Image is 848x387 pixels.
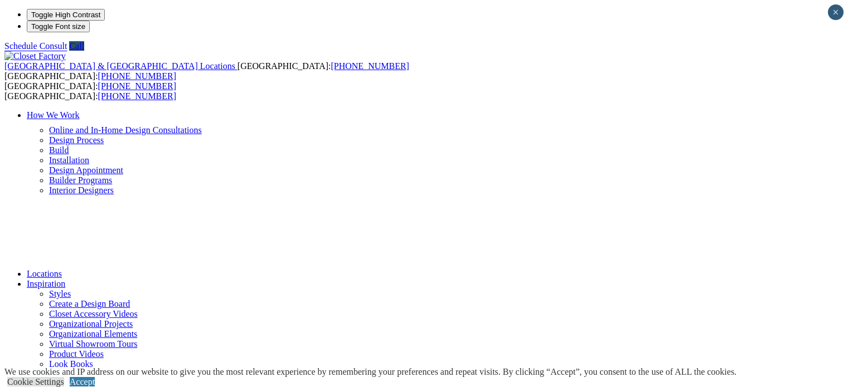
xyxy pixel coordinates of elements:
[70,377,95,386] a: Accept
[4,41,67,51] a: Schedule Consult
[49,185,114,195] a: Interior Designers
[69,41,84,51] a: Call
[7,377,64,386] a: Cookie Settings
[49,349,104,359] a: Product Videos
[828,4,844,20] button: Close
[331,61,409,71] a: [PHONE_NUMBER]
[49,309,138,319] a: Closet Accessory Videos
[4,61,409,81] span: [GEOGRAPHIC_DATA]: [GEOGRAPHIC_DATA]:
[49,289,71,298] a: Styles
[49,155,89,165] a: Installation
[49,165,123,175] a: Design Appointment
[49,339,138,349] a: Virtual Showroom Tours
[4,81,176,101] span: [GEOGRAPHIC_DATA]: [GEOGRAPHIC_DATA]:
[49,145,69,155] a: Build
[4,61,238,71] a: [GEOGRAPHIC_DATA] & [GEOGRAPHIC_DATA] Locations
[49,135,104,145] a: Design Process
[49,125,202,135] a: Online and In-Home Design Consultations
[49,319,133,329] a: Organizational Projects
[31,22,85,31] span: Toggle Font size
[49,299,130,308] a: Create a Design Board
[27,279,65,288] a: Inspiration
[4,367,736,377] div: We use cookies and IP address on our website to give you the most relevant experience by remember...
[27,269,62,278] a: Locations
[4,61,235,71] span: [GEOGRAPHIC_DATA] & [GEOGRAPHIC_DATA] Locations
[4,51,66,61] img: Closet Factory
[49,175,112,185] a: Builder Programs
[27,110,80,120] a: How We Work
[27,21,90,32] button: Toggle Font size
[98,71,176,81] a: [PHONE_NUMBER]
[98,91,176,101] a: [PHONE_NUMBER]
[49,329,137,339] a: Organizational Elements
[49,359,93,369] a: Look Books
[31,11,100,19] span: Toggle High Contrast
[98,81,176,91] a: [PHONE_NUMBER]
[27,9,105,21] button: Toggle High Contrast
